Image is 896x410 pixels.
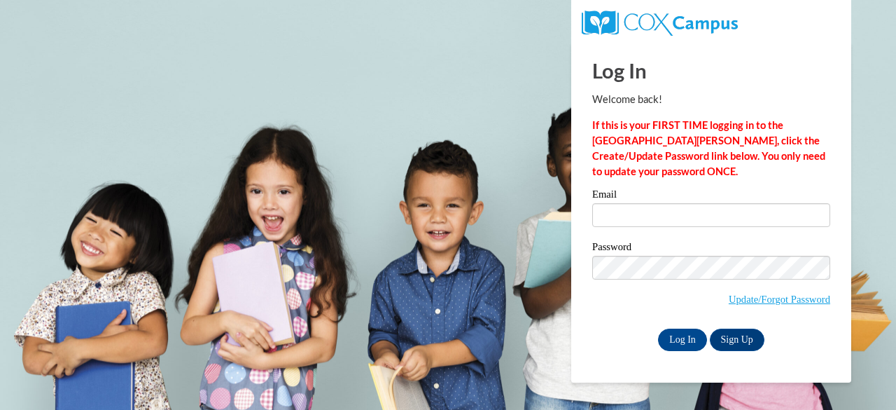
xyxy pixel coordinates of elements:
[592,119,825,177] strong: If this is your FIRST TIME logging in to the [GEOGRAPHIC_DATA][PERSON_NAME], click the Create/Upd...
[582,11,738,36] img: COX Campus
[592,189,830,203] label: Email
[592,242,830,256] label: Password
[592,56,830,85] h1: Log In
[729,294,830,305] a: Update/Forgot Password
[658,329,707,351] input: Log In
[710,329,764,351] a: Sign Up
[592,92,830,107] p: Welcome back!
[582,16,738,28] a: COX Campus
